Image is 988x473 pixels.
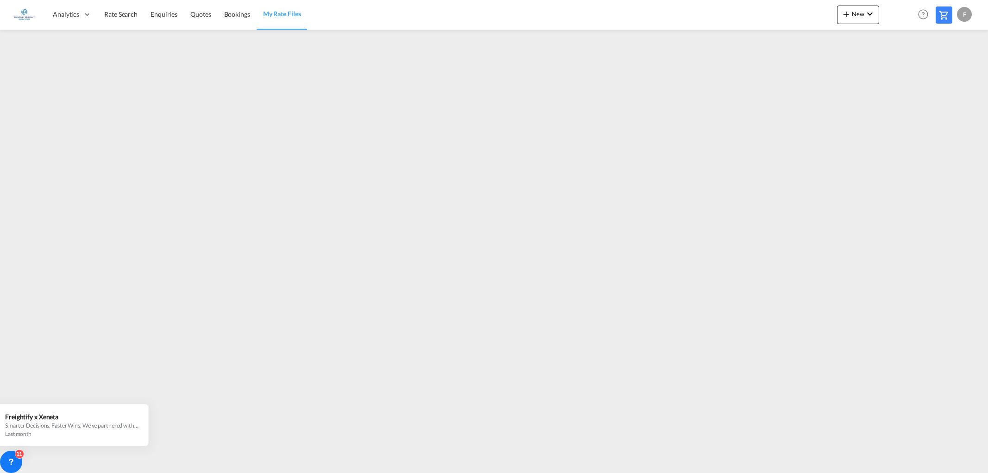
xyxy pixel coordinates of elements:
[190,10,211,18] span: Quotes
[224,10,250,18] span: Bookings
[104,10,138,18] span: Rate Search
[957,7,972,22] div: F
[7,424,39,459] iframe: Chat
[864,8,875,19] md-icon: icon-chevron-down
[14,4,35,25] img: e1326340b7c511ef854e8d6a806141ad.jpg
[53,10,79,19] span: Analytics
[915,6,936,23] div: Help
[915,6,931,22] span: Help
[263,10,301,18] span: My Rate Files
[151,10,177,18] span: Enquiries
[841,10,875,18] span: New
[841,8,852,19] md-icon: icon-plus 400-fg
[837,6,879,24] button: icon-plus 400-fgNewicon-chevron-down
